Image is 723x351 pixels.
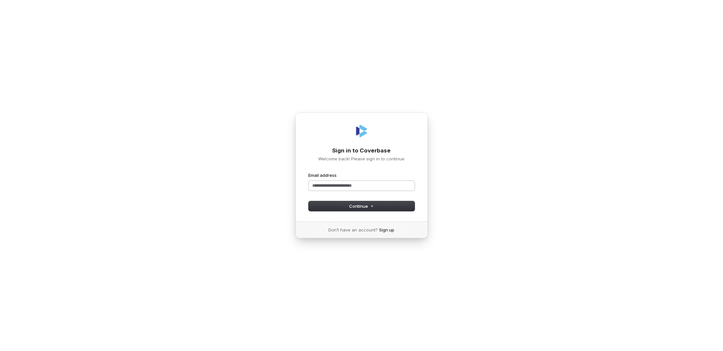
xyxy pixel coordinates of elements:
span: Continue [349,203,374,209]
h1: Sign in to Coverbase [309,147,415,155]
a: Sign up [379,227,395,233]
label: Email address [309,172,337,178]
p: Welcome back! Please sign in to continue [309,156,415,162]
span: Don’t have an account? [329,227,378,233]
img: Coverbase [354,123,370,139]
button: Continue [309,201,415,211]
